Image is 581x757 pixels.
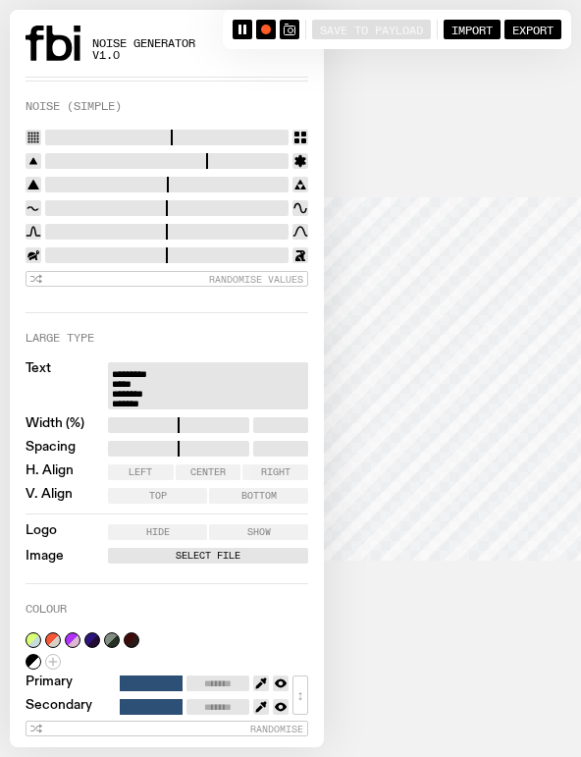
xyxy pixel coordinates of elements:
label: Image [26,550,64,563]
button: Save to Payload [312,20,431,39]
label: Logo [26,524,57,540]
label: Primary [26,676,73,691]
button: ↕ [292,676,308,715]
button: Import [444,20,501,39]
button: Export [504,20,561,39]
span: Export [512,23,554,35]
span: Import [451,23,493,35]
span: Right [261,467,290,477]
span: Center [190,467,226,477]
span: Left [129,467,152,477]
button: Randomise Values [26,271,308,287]
label: Colour [26,604,67,615]
label: Text [26,362,51,409]
label: Width (%) [26,417,84,433]
label: H. Align [26,464,74,480]
label: Select File [112,548,304,564]
button: Randomise [26,721,308,736]
span: v1.0 [92,50,195,61]
label: Large Type [26,333,94,344]
label: Spacing [26,441,76,457]
label: V. Align [26,488,73,504]
span: Top [149,491,167,501]
label: Secondary [26,699,92,715]
span: Randomise Values [209,274,303,285]
span: Bottom [241,491,277,501]
span: Show [247,527,271,537]
span: Hide [146,527,170,537]
span: Save to Payload [320,23,423,35]
span: Randomise [250,724,303,734]
label: Noise (Simple) [26,101,122,112]
span: Noise Generator [92,38,195,49]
